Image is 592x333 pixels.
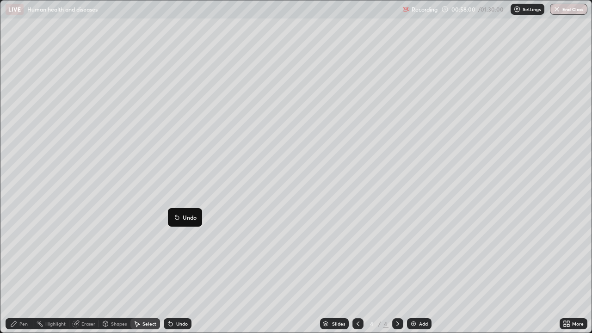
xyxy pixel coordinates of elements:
[81,321,95,326] div: Eraser
[111,321,127,326] div: Shapes
[523,7,541,12] p: Settings
[172,212,198,223] button: Undo
[332,321,345,326] div: Slides
[553,6,561,13] img: end-class-cross
[572,321,584,326] div: More
[550,4,587,15] button: End Class
[412,6,438,13] p: Recording
[383,320,388,328] div: 4
[27,6,98,13] p: Human health and diseases
[513,6,521,13] img: class-settings-icons
[142,321,156,326] div: Select
[419,321,428,326] div: Add
[367,321,376,327] div: 4
[402,6,410,13] img: recording.375f2c34.svg
[19,321,28,326] div: Pen
[176,321,188,326] div: Undo
[410,320,417,327] img: add-slide-button
[183,214,197,221] p: Undo
[45,321,66,326] div: Highlight
[378,321,381,327] div: /
[8,6,21,13] p: LIVE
